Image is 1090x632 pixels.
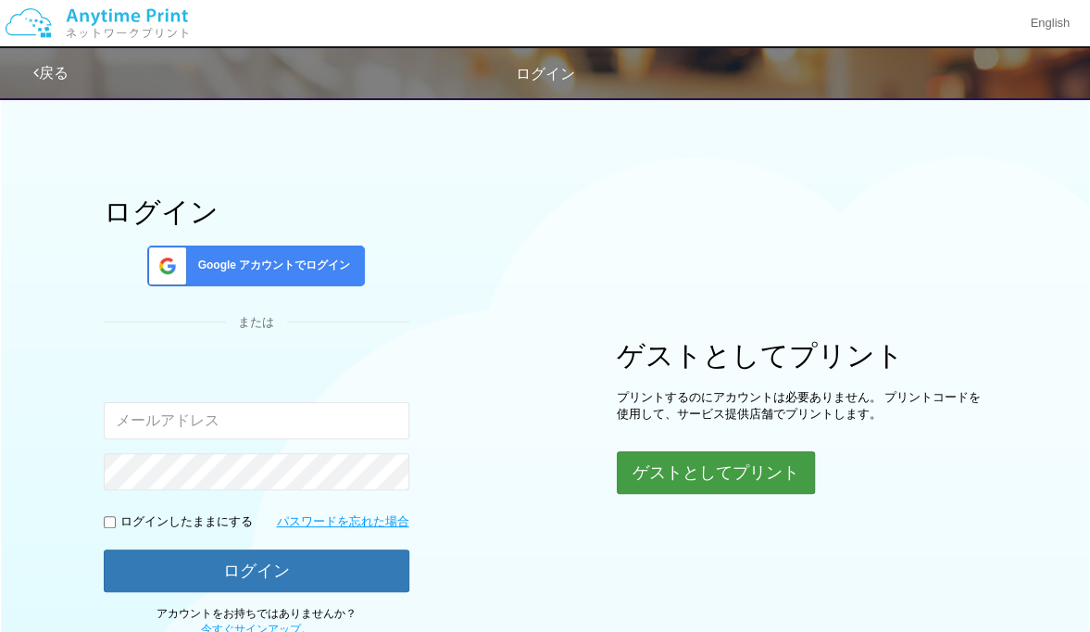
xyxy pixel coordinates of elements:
[104,314,409,332] div: または
[120,513,253,531] p: ログインしたままにする
[191,258,351,273] span: Google アカウントでログイン
[104,196,409,227] h1: ログイン
[617,389,987,423] p: プリントするのにアカウントは必要ありません。 プリントコードを使用して、サービス提供店舗でプリントします。
[33,65,69,81] a: 戻る
[104,550,409,592] button: ログイン
[104,402,409,439] input: メールアドレス
[277,513,409,531] a: パスワードを忘れた場合
[617,451,815,494] button: ゲストとしてプリント
[617,340,987,371] h1: ゲストとしてプリント
[516,66,575,82] span: ログイン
